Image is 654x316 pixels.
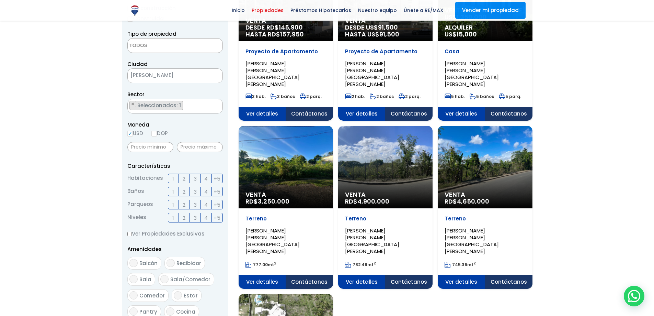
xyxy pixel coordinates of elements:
[128,99,131,114] textarea: Search
[245,31,326,38] span: HASTA RD$
[245,262,276,268] span: mt
[452,262,467,268] span: 745.36
[176,260,201,267] span: Recibidor
[370,94,394,99] span: 2 baños
[287,5,355,15] span: Préstamos Hipotecarios
[214,187,220,196] span: +5
[457,197,489,206] span: 4,650,000
[204,214,208,222] span: 4
[345,94,365,99] span: 2 hab.
[151,129,168,138] label: DOP
[445,30,477,39] span: US$
[345,197,389,206] span: RD$
[274,261,276,266] sup: 2
[445,60,499,88] span: [PERSON_NAME] [PERSON_NAME][GEOGRAPHIC_DATA][PERSON_NAME]
[170,276,210,283] span: Sala/Comedor
[355,5,400,15] span: Nuestro equipo
[194,214,197,222] span: 3
[160,275,169,283] input: Sala/Comedor
[127,131,133,137] input: USD
[172,187,174,196] span: 1
[473,261,476,266] sup: 2
[353,262,367,268] span: 782.49
[127,68,223,83] span: SANTO DOMINGO DE GUZMÁN
[131,101,135,107] span: ×
[176,308,195,315] span: Cocina
[194,200,197,209] span: 3
[245,48,326,55] p: Proyecto de Apartamento
[374,261,376,266] sup: 2
[127,213,146,222] span: Niveles
[215,101,219,108] button: Remove all items
[128,39,194,53] textarea: Search
[280,30,304,39] span: 157,950
[345,191,426,198] span: Venta
[385,275,433,289] span: Contáctanos
[127,162,223,170] p: Características
[204,174,208,183] span: 4
[172,174,174,183] span: 1
[139,292,165,299] span: Comedor
[455,2,526,19] a: Vender mi propiedad
[139,260,158,267] span: Balcón
[127,187,144,196] span: Baños
[239,126,333,289] a: Venta RD$3,250,000 Terreno [PERSON_NAME] [PERSON_NAME][GEOGRAPHIC_DATA][PERSON_NAME] 777.00mt2 Ve...
[485,275,532,289] span: Contáctanos
[245,17,326,24] span: Venta
[248,5,287,15] span: Propiedades
[184,292,198,299] span: Estar
[485,107,532,121] span: Contáctanos
[399,94,421,99] span: 2 parq.
[174,291,182,299] input: Estar
[445,215,525,222] p: Terreno
[445,191,525,198] span: Venta
[239,275,286,289] span: Ver detalles
[245,215,326,222] p: Terreno
[245,197,289,206] span: RD$
[129,259,138,267] input: Balcón
[194,174,197,183] span: 3
[338,107,386,121] span: Ver detalles
[139,308,157,315] span: Pantry
[258,197,289,206] span: 3,250,000
[183,174,185,183] span: 2
[151,131,157,137] input: DOP
[167,259,175,267] input: Recibidor
[137,102,183,109] span: Seleccionados: 1
[129,291,138,299] input: Comedor
[127,232,132,236] input: Ver Propiedades Exclusivas
[204,187,208,196] span: 4
[127,174,163,183] span: Habitaciones
[139,276,151,283] span: Sala
[445,227,499,255] span: [PERSON_NAME] [PERSON_NAME][GEOGRAPHIC_DATA][PERSON_NAME]
[194,187,197,196] span: 3
[345,215,426,222] p: Terreno
[128,70,205,80] span: SANTO DOMINGO DE GUZMÁN
[445,94,465,99] span: 5 hab.
[245,24,326,38] span: DESDE RD$
[279,23,303,32] span: 145,900
[445,48,525,55] p: Casa
[130,101,136,107] button: Remove item
[214,200,220,209] span: +5
[445,24,525,31] span: Alquiler
[129,4,141,17] img: Logo de REMAX
[345,17,426,24] span: Venta
[379,30,399,39] span: 91,500
[166,307,174,316] input: Cocina
[345,48,426,55] p: Proyecto de Apartamento
[129,307,138,316] input: Pantry
[127,200,153,209] span: Parqueos
[245,227,300,255] span: [PERSON_NAME] [PERSON_NAME][GEOGRAPHIC_DATA][PERSON_NAME]
[499,94,521,99] span: 5 parq.
[127,61,148,68] span: Ciudad
[245,191,326,198] span: Venta
[127,91,145,98] span: Sector
[239,107,286,121] span: Ver detalles
[385,107,433,121] span: Contáctanos
[127,30,176,37] span: Tipo de propiedad
[214,174,220,183] span: +5
[127,142,173,152] input: Precio mínimo
[338,126,433,289] a: Venta RD$4,900,000 Terreno [PERSON_NAME] [PERSON_NAME][GEOGRAPHIC_DATA][PERSON_NAME] 782.49mt2 Ve...
[214,214,220,222] span: +5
